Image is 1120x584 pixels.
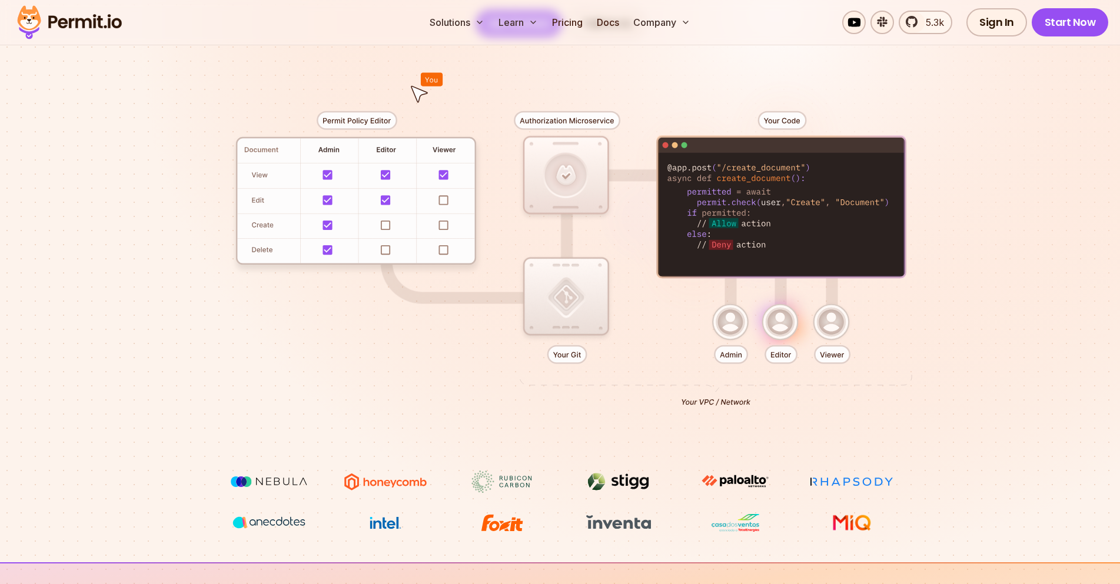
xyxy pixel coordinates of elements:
button: Learn [494,11,543,34]
img: Foxit [458,512,546,534]
a: Pricing [547,11,587,34]
img: inventa [574,512,663,533]
button: Company [629,11,695,34]
img: MIQ [812,513,891,533]
img: paloalto [691,470,779,492]
button: Solutions [425,11,489,34]
a: Docs [592,11,624,34]
img: Permit logo [12,2,127,42]
img: Rhapsody Health [807,470,896,493]
a: Sign In [966,8,1027,36]
img: Honeycomb [341,470,430,493]
img: Intel [341,512,430,534]
img: Casa dos Ventos [691,512,779,534]
a: 5.3k [899,11,952,34]
img: Rubicon [458,470,546,493]
img: vega [225,512,313,533]
a: Start Now [1032,8,1109,36]
img: Stigg [574,470,663,493]
img: Nebula [225,470,313,493]
span: 5.3k [919,15,944,29]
